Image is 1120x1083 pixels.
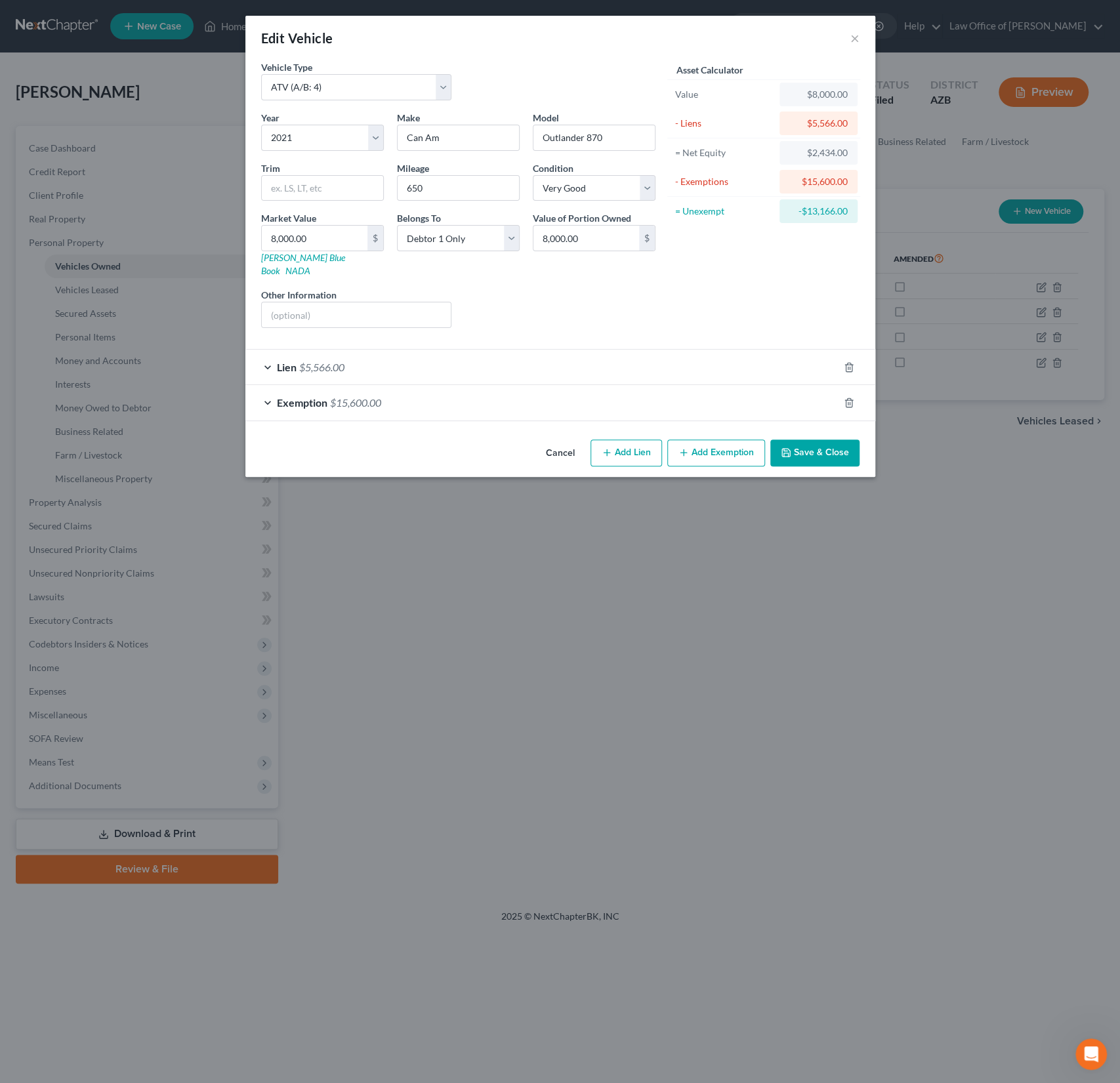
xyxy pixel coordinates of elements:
[675,175,774,188] div: - Exemptions
[676,63,743,77] label: Asset Calculator
[533,125,655,150] input: ex. Altima
[261,288,337,302] label: Other Information
[262,226,367,251] input: 0.00
[535,441,585,467] button: Cancel
[261,60,312,74] label: Vehicle Type
[850,30,860,46] button: ×
[675,146,774,159] div: = Net Equity
[367,226,383,251] div: $
[770,439,860,467] button: Save & Close
[675,88,774,101] div: Value
[533,211,631,225] label: Value of Portion Owned
[667,439,765,467] button: Add Exemption
[591,439,662,467] button: Add Lien
[261,252,345,276] a: [PERSON_NAME] Blue Book
[533,226,639,251] input: 0.00
[261,29,333,47] div: Edit Vehicle
[262,176,383,201] input: ex. LS, LT, etc
[261,211,316,225] label: Market Value
[285,265,310,276] a: NADA
[277,361,297,373] span: Lien
[533,161,573,175] label: Condition
[262,302,451,327] input: (optional)
[790,117,847,130] div: $5,566.00
[397,112,420,123] span: Make
[397,161,429,175] label: Mileage
[398,176,519,201] input: --
[790,175,847,188] div: $15,600.00
[533,111,559,125] label: Model
[261,161,280,175] label: Trim
[397,213,441,224] span: Belongs To
[277,396,327,409] span: Exemption
[261,111,280,125] label: Year
[790,205,847,218] div: -$13,166.00
[330,396,381,409] span: $15,600.00
[398,125,519,150] input: ex. Nissan
[675,205,774,218] div: = Unexempt
[790,146,847,159] div: $2,434.00
[639,226,655,251] div: $
[1075,1038,1107,1070] iframe: Intercom live chat
[790,88,847,101] div: $8,000.00
[675,117,774,130] div: - Liens
[299,361,344,373] span: $5,566.00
